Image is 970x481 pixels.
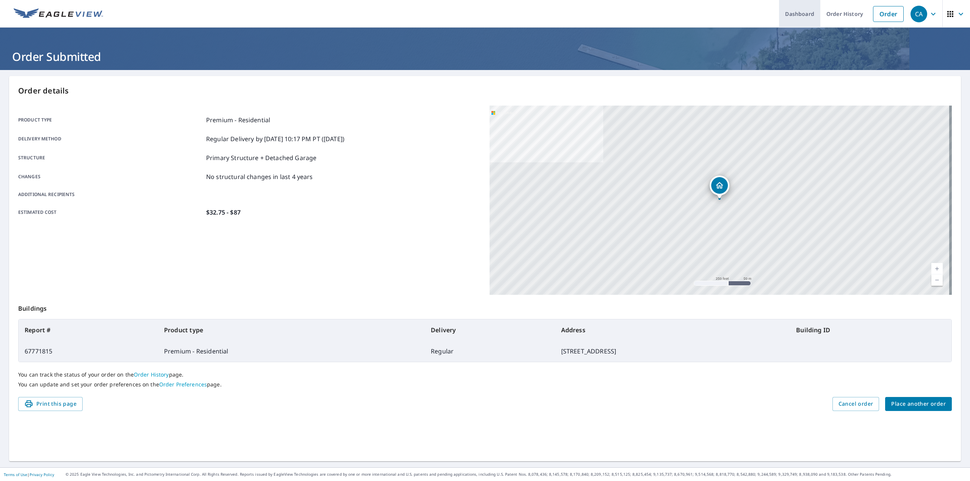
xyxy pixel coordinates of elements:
a: Order History [134,371,169,378]
p: Order details [18,85,952,97]
span: Print this page [24,399,77,409]
a: Current Level 17, Zoom In [931,263,943,274]
td: 67771815 [19,341,158,362]
button: Print this page [18,397,83,411]
p: $32.75 - $87 [206,208,241,217]
p: You can update and set your order preferences on the page. [18,381,952,388]
th: Address [555,319,790,341]
th: Report # [19,319,158,341]
div: CA [911,6,927,22]
p: Structure [18,153,203,162]
td: [STREET_ADDRESS] [555,341,790,362]
button: Cancel order [832,397,879,411]
p: Regular Delivery by [DATE] 10:17 PM PT ([DATE]) [206,134,344,143]
img: EV Logo [14,8,103,20]
p: Premium - Residential [206,115,270,125]
a: Terms of Use [4,472,27,477]
p: You can track the status of your order on the page. [18,371,952,378]
a: Order Preferences [159,381,207,388]
p: © 2025 Eagle View Technologies, Inc. and Pictometry International Corp. All Rights Reserved. Repo... [66,472,966,477]
h1: Order Submitted [9,49,961,64]
td: Regular [425,341,555,362]
a: Current Level 17, Zoom Out [931,274,943,286]
p: Buildings [18,295,952,319]
span: Cancel order [839,399,873,409]
span: Place another order [891,399,946,409]
p: Additional recipients [18,191,203,198]
p: Primary Structure + Detached Garage [206,153,316,162]
a: Order [873,6,904,22]
p: | [4,472,54,477]
a: Privacy Policy [30,472,54,477]
td: Premium - Residential [158,341,425,362]
p: Delivery method [18,134,203,143]
p: No structural changes in last 4 years [206,172,313,181]
div: Dropped pin, building 1, Residential property, 7058 147th St W Savage, MN 55378 [710,176,729,199]
p: Changes [18,172,203,181]
th: Building ID [790,319,951,341]
p: Product type [18,115,203,125]
th: Delivery [425,319,555,341]
th: Product type [158,319,425,341]
button: Place another order [885,397,952,411]
p: Estimated cost [18,208,203,217]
